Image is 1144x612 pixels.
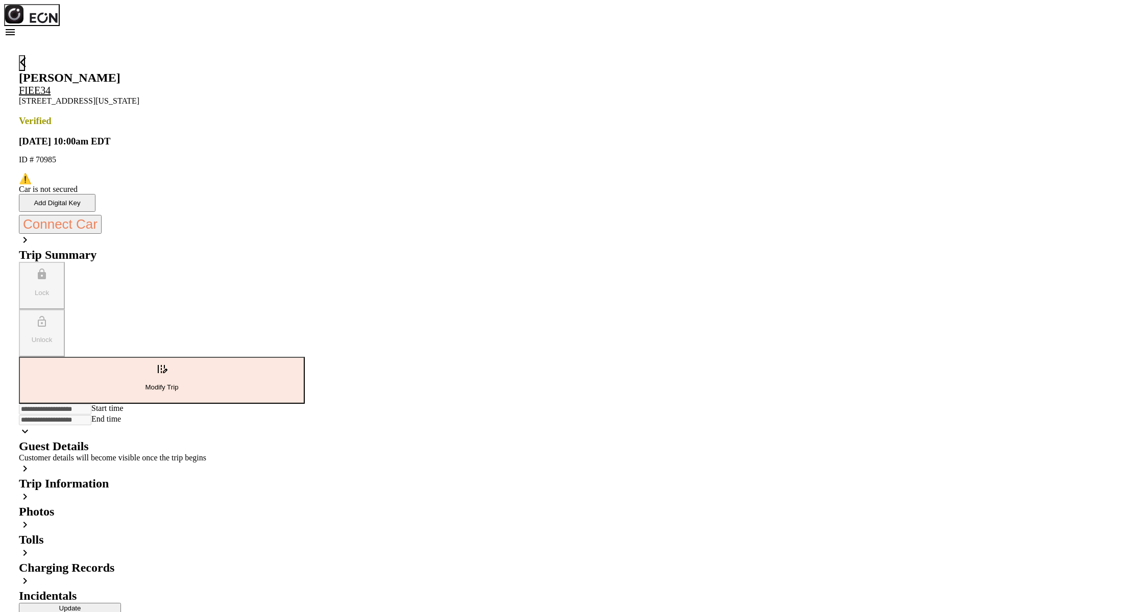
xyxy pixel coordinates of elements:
[36,315,48,328] span: lock_open
[19,425,31,437] span: keyboard_arrow_down
[19,547,31,559] span: keyboard_arrow_right
[19,575,31,587] span: keyboard_arrow_right
[19,439,305,453] h2: Guest Details
[4,26,16,38] span: menu
[19,453,305,462] p: Customer details will become visible once the trip begins
[19,309,65,357] button: Unlock
[19,96,305,106] p: [STREET_ADDRESS][US_STATE]
[19,234,31,246] span: keyboard_arrow_right
[19,357,305,404] button: Modify Trip
[19,477,305,491] h2: Trip Information
[19,215,102,234] button: Connect Car
[25,336,59,344] p: Unlock
[19,173,198,185] div: ⚠️
[19,71,305,85] h2: [PERSON_NAME]
[91,404,124,412] label: Start time
[19,533,305,547] h2: Tolls
[19,561,305,575] h2: Charging Records
[19,185,198,194] div: Car is not secured
[19,136,305,147] h3: [DATE] 10:00am EDT
[19,519,31,531] span: keyboard_arrow_right
[19,85,51,96] a: FIEE34
[19,194,95,212] button: Add Digital Key
[25,289,59,297] p: Lock
[19,262,65,309] button: Lock
[25,383,299,391] p: Modify Trip
[19,155,305,164] p: ID # 70985
[19,115,305,127] h3: Verified
[36,268,48,280] span: lock
[19,462,31,475] span: keyboard_arrow_right
[19,248,305,262] h2: Trip Summary
[19,505,305,519] h2: Photos
[19,491,31,503] span: keyboard_arrow_right
[19,589,305,603] h2: Incidentals
[91,414,121,423] label: End time
[156,363,168,375] span: edit_road
[20,56,32,68] span: arrow_back_ios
